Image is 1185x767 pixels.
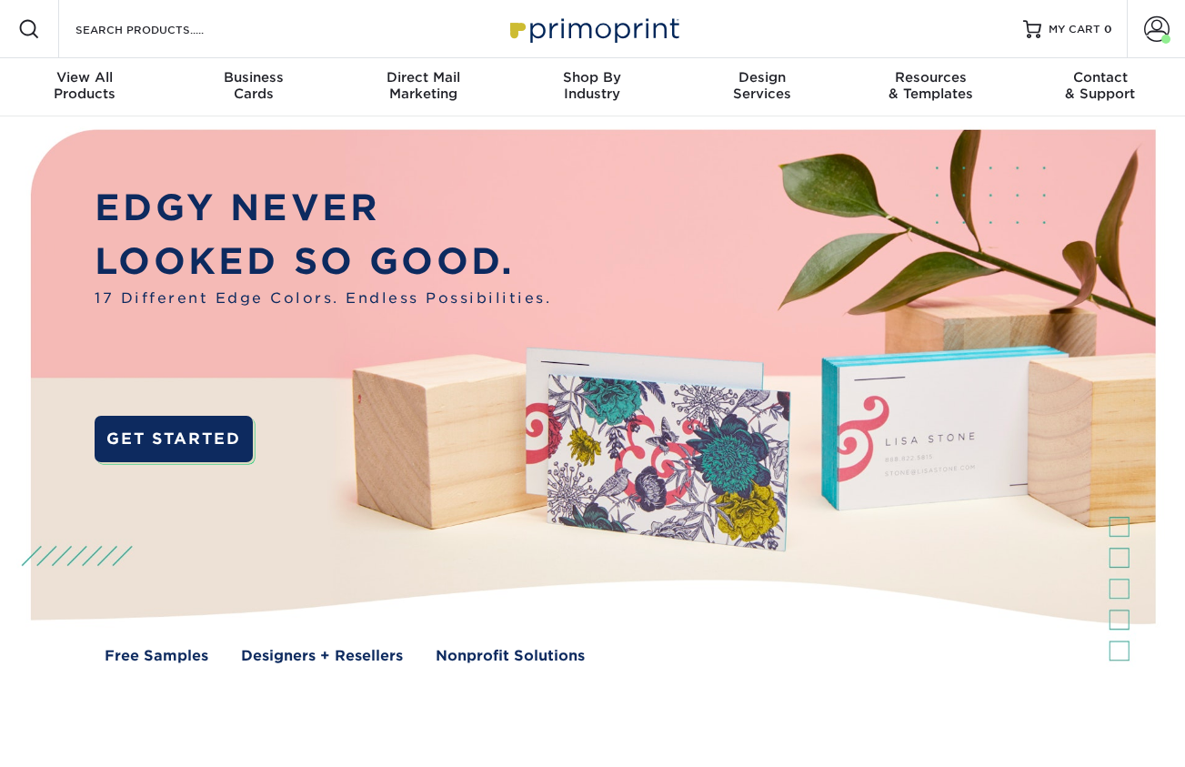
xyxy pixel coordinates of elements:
div: Marketing [338,69,507,102]
div: Cards [169,69,338,102]
span: 0 [1104,23,1112,35]
a: Designers + Resellers [241,645,403,666]
img: Primoprint [502,9,684,48]
a: Shop ByIndustry [507,58,677,116]
span: 17 Different Edge Colors. Endless Possibilities. [95,288,551,308]
span: Resources [847,69,1016,86]
a: Direct MailMarketing [338,58,507,116]
span: Contact [1016,69,1185,86]
a: DesignServices [678,58,847,116]
span: Design [678,69,847,86]
a: Resources& Templates [847,58,1016,116]
div: Industry [507,69,677,102]
a: BusinessCards [169,58,338,116]
div: & Templates [847,69,1016,102]
a: Nonprofit Solutions [436,645,585,666]
span: Direct Mail [338,69,507,86]
div: & Support [1016,69,1185,102]
span: Shop By [507,69,677,86]
input: SEARCH PRODUCTS..... [74,18,251,40]
p: LOOKED SO GOOD. [95,235,551,288]
a: GET STARTED [95,416,253,462]
div: Services [678,69,847,102]
a: Free Samples [105,645,208,666]
a: Contact& Support [1016,58,1185,116]
p: EDGY NEVER [95,181,551,235]
span: MY CART [1049,22,1100,37]
span: Business [169,69,338,86]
